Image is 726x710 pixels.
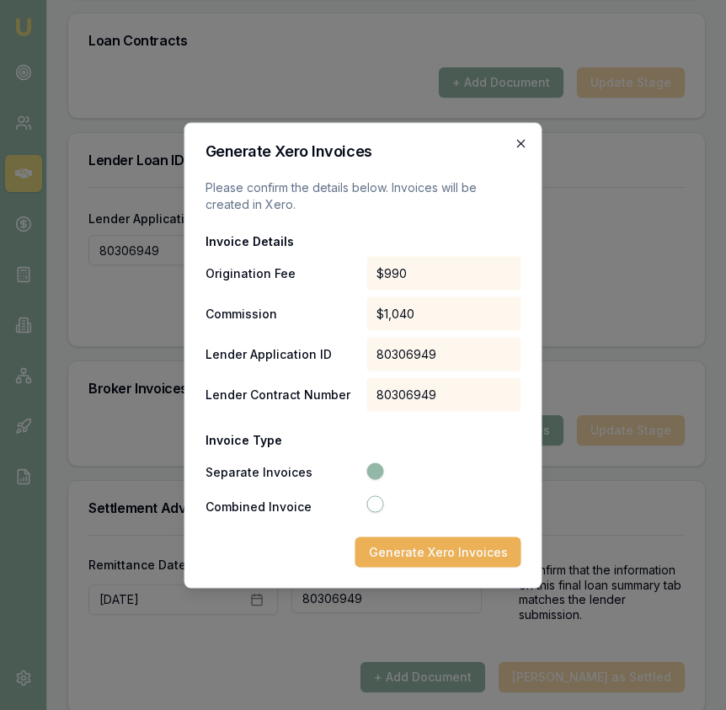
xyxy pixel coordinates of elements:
p: Please confirm the details below. Invoices will be created in Xero. [206,179,521,212]
button: Generate Xero Invoices [355,537,521,567]
label: Separate Invoices [206,466,364,478]
div: $1,040 [366,296,521,330]
span: Lender Application ID [206,345,360,362]
span: Origination Fee [206,264,360,281]
div: 80306949 [366,377,521,411]
span: Invoice Details [206,232,360,249]
h2: Generate Xero Invoices [206,143,521,158]
label: Combined Invoice [206,500,364,512]
span: Lender Contract Number [206,386,360,403]
div: 80306949 [366,337,521,371]
span: Commission [206,305,360,322]
div: $990 [366,256,521,290]
span: Invoice Type [206,431,360,448]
